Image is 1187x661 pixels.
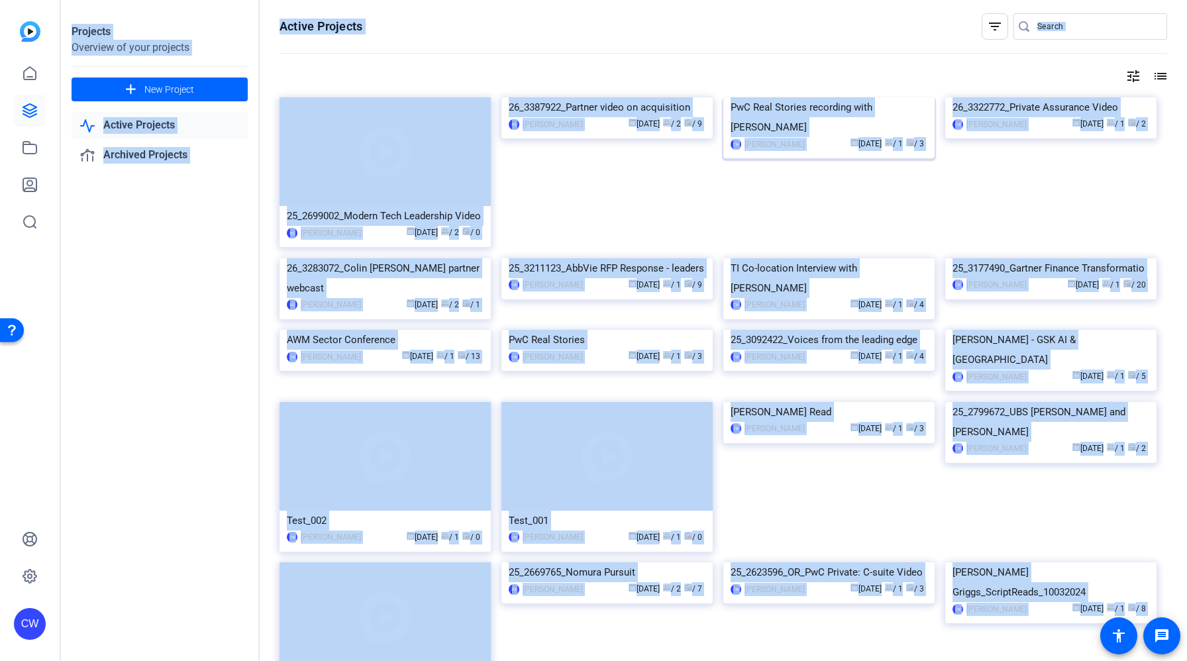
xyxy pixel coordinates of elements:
span: radio [906,299,914,307]
mat-icon: accessibility [1111,628,1127,644]
span: / 9 [684,280,702,289]
div: [PERSON_NAME] Read [731,402,927,422]
span: group [1107,603,1115,611]
a: Active Projects [72,112,248,139]
span: calendar_today [629,532,637,540]
div: RS [509,584,519,595]
span: radio [684,584,692,591]
div: CW [953,372,963,382]
span: [DATE] [629,280,660,289]
span: / 3 [906,139,924,148]
span: / 1 [1102,280,1120,289]
span: calendar_today [851,423,858,431]
div: Overview of your projects [72,40,248,56]
div: CW [509,352,519,362]
span: / 1 [885,584,903,593]
span: / 2 [441,300,459,309]
div: [PERSON_NAME] [745,298,805,311]
span: radio [1128,603,1136,611]
span: / 5 [1128,372,1146,381]
div: [PERSON_NAME] [301,350,361,364]
span: group [437,351,444,359]
span: group [1102,280,1110,287]
span: group [1107,371,1115,379]
span: / 1 [885,352,903,361]
span: [DATE] [407,300,438,309]
span: radio [906,584,914,591]
span: group [885,299,893,307]
span: group [1107,119,1115,127]
span: / 1 [663,533,681,542]
div: Test_002 [287,511,484,531]
span: calendar_today [629,119,637,127]
div: 26_3387922_Partner video on acquisition [509,97,705,117]
span: [DATE] [851,139,882,148]
button: New Project [72,77,248,101]
img: blue-gradient.svg [20,21,40,42]
span: [DATE] [629,119,660,128]
div: [PERSON_NAME] [523,350,583,364]
div: [PERSON_NAME] [745,422,805,435]
span: radio [1128,443,1136,451]
span: / 0 [684,533,702,542]
span: radio [1128,371,1136,379]
span: calendar_today [1072,371,1080,379]
div: [PERSON_NAME] [966,118,1027,131]
span: calendar_today [1072,119,1080,127]
div: CW [731,139,741,150]
span: [DATE] [407,533,438,542]
div: [PERSON_NAME] [745,583,805,596]
div: [PERSON_NAME] [523,531,583,544]
span: calendar_today [851,138,858,146]
div: RS [287,228,297,238]
span: / 2 [1128,444,1146,453]
span: / 13 [458,352,480,361]
div: CW [731,352,741,362]
span: group [441,227,449,235]
mat-icon: tune [1125,68,1141,84]
span: / 1 [663,280,681,289]
span: [DATE] [851,584,882,593]
span: / 7 [684,584,702,593]
span: calendar_today [1072,603,1080,611]
div: [PERSON_NAME] [966,278,1027,291]
div: [PERSON_NAME] [523,118,583,131]
span: / 1 [1107,604,1125,613]
span: [DATE] [1072,444,1104,453]
span: / 2 [1128,119,1146,128]
div: 25_3092422_Voices from the leading edge [731,330,927,350]
div: [PERSON_NAME] - GSK AI & [GEOGRAPHIC_DATA] [953,330,1149,370]
span: radio [462,299,470,307]
div: AWM Sector Conference [287,330,484,350]
span: / 1 [1107,119,1125,128]
span: / 3 [906,424,924,433]
div: CW [953,443,963,454]
span: radio [684,351,692,359]
span: / 3 [684,352,702,361]
div: CW [953,119,963,130]
span: radio [906,138,914,146]
span: / 4 [906,352,924,361]
span: [DATE] [407,228,438,237]
span: calendar_today [407,227,415,235]
mat-icon: list [1151,68,1167,84]
span: radio [684,532,692,540]
span: radio [462,532,470,540]
div: [PERSON_NAME] [301,227,361,240]
div: CW [953,604,963,615]
div: 25_2799672_UBS [PERSON_NAME] and [PERSON_NAME] [953,402,1149,442]
span: group [885,584,893,591]
span: [DATE] [402,352,433,361]
span: group [441,532,449,540]
span: / 0 [462,228,480,237]
span: group [1107,443,1115,451]
span: calendar_today [1072,443,1080,451]
div: TI Co-location Interview with [PERSON_NAME] [731,258,927,298]
span: group [441,299,449,307]
span: calendar_today [629,351,637,359]
span: group [885,138,893,146]
span: / 20 [1123,280,1146,289]
div: CW [509,532,519,542]
span: / 2 [663,584,681,593]
span: / 2 [663,119,681,128]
